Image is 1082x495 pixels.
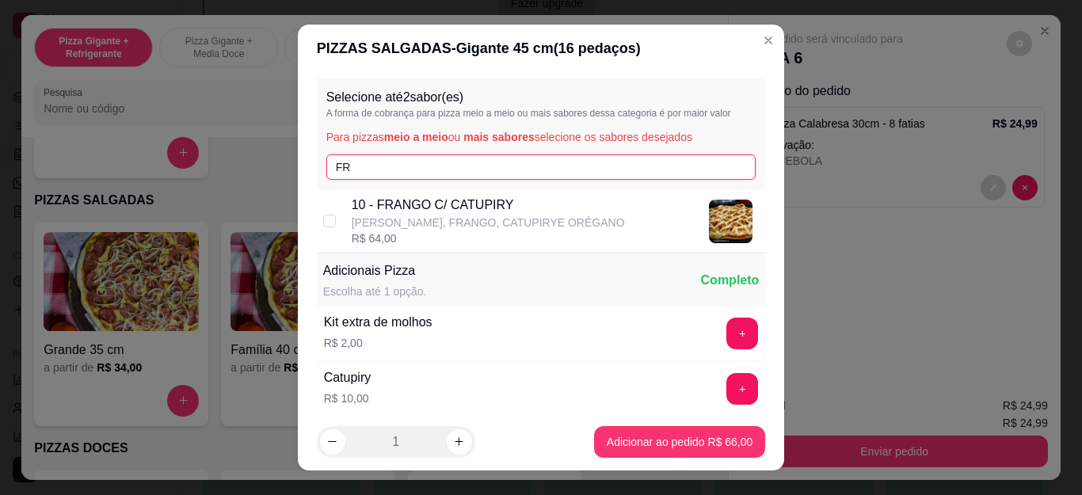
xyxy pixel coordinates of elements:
[324,390,371,406] div: R$ 10,00
[384,131,448,143] span: meio a meio
[726,318,758,349] button: add
[447,429,472,455] button: increase-product-quantity
[701,271,760,290] div: Completo
[684,108,730,119] span: maior valor
[756,28,781,53] button: Close
[323,261,427,280] div: Adicionais Pizza
[594,426,765,458] button: Adicionar ao pedido R$ 66,00
[323,284,427,299] div: Escolha até 1 opção.
[392,432,399,451] p: 1
[326,154,756,180] input: Pesquise pelo nome do sabor
[326,88,756,107] p: Selecione até 2 sabor(es)
[726,373,758,405] button: add
[324,368,371,387] div: Catupiry
[320,429,345,455] button: decrease-product-quantity
[709,200,752,243] img: product-image
[352,215,625,230] p: [PERSON_NAME], FRANGO, CATUPIRYE ORÉGANO
[326,129,756,145] p: Para pizzas ou selecione os sabores desejados
[326,107,756,120] p: A forma de cobrança para pizza meio a meio ou mais sabores dessa categoria é por
[352,230,625,246] div: R$ 64,00
[317,37,766,59] div: PIZZAS SALGADAS - Gigante 45 cm ( 16 pedaços)
[324,335,432,351] div: R$ 2,00
[463,131,535,143] span: mais sabores
[352,196,625,215] p: 10 - FRANGO C/ CATUPIRY
[324,313,432,332] div: Kit extra de molhos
